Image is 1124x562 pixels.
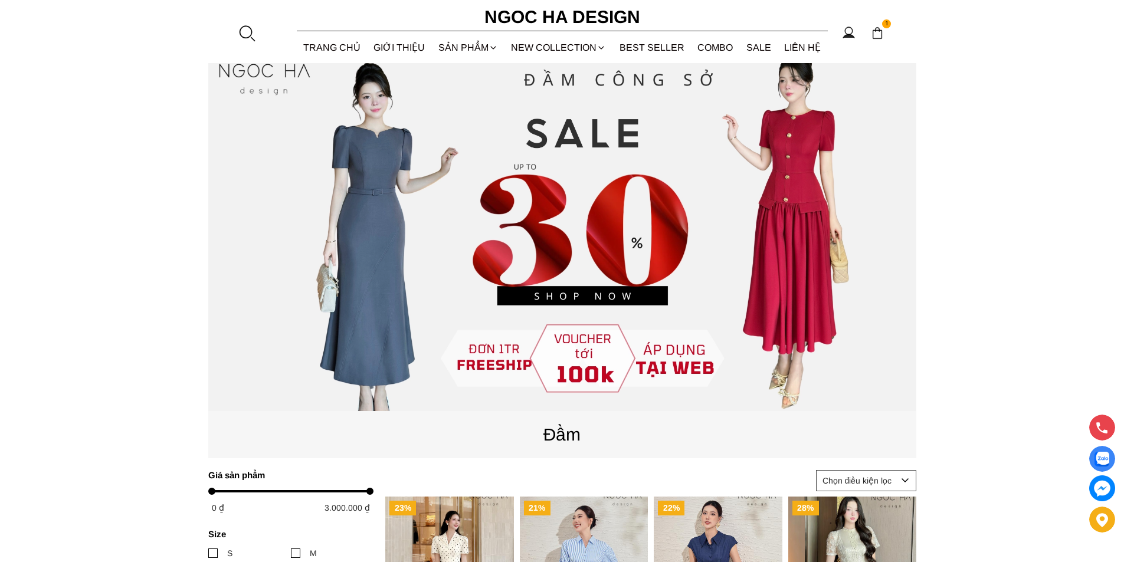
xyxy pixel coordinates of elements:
[1089,475,1115,501] a: messenger
[1089,446,1115,472] a: Display image
[310,547,317,560] div: M
[227,547,232,560] div: S
[474,3,651,31] a: Ngoc Ha Design
[740,32,778,63] a: SALE
[871,27,884,40] img: img-CART-ICON-ksit0nf1
[367,32,432,63] a: GIỚI THIỆU
[691,32,740,63] a: Combo
[432,32,505,63] div: SẢN PHẨM
[208,420,916,448] p: Đầm
[297,32,368,63] a: TRANG CHỦ
[325,503,370,512] span: 3.000.000 ₫
[613,32,692,63] a: BEST SELLER
[1094,452,1109,466] img: Display image
[208,470,366,480] h4: Giá sản phẩm
[504,32,613,63] a: NEW COLLECTION
[778,32,828,63] a: LIÊN HỆ
[208,529,366,539] h4: Size
[212,503,224,512] span: 0 ₫
[882,19,892,29] span: 1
